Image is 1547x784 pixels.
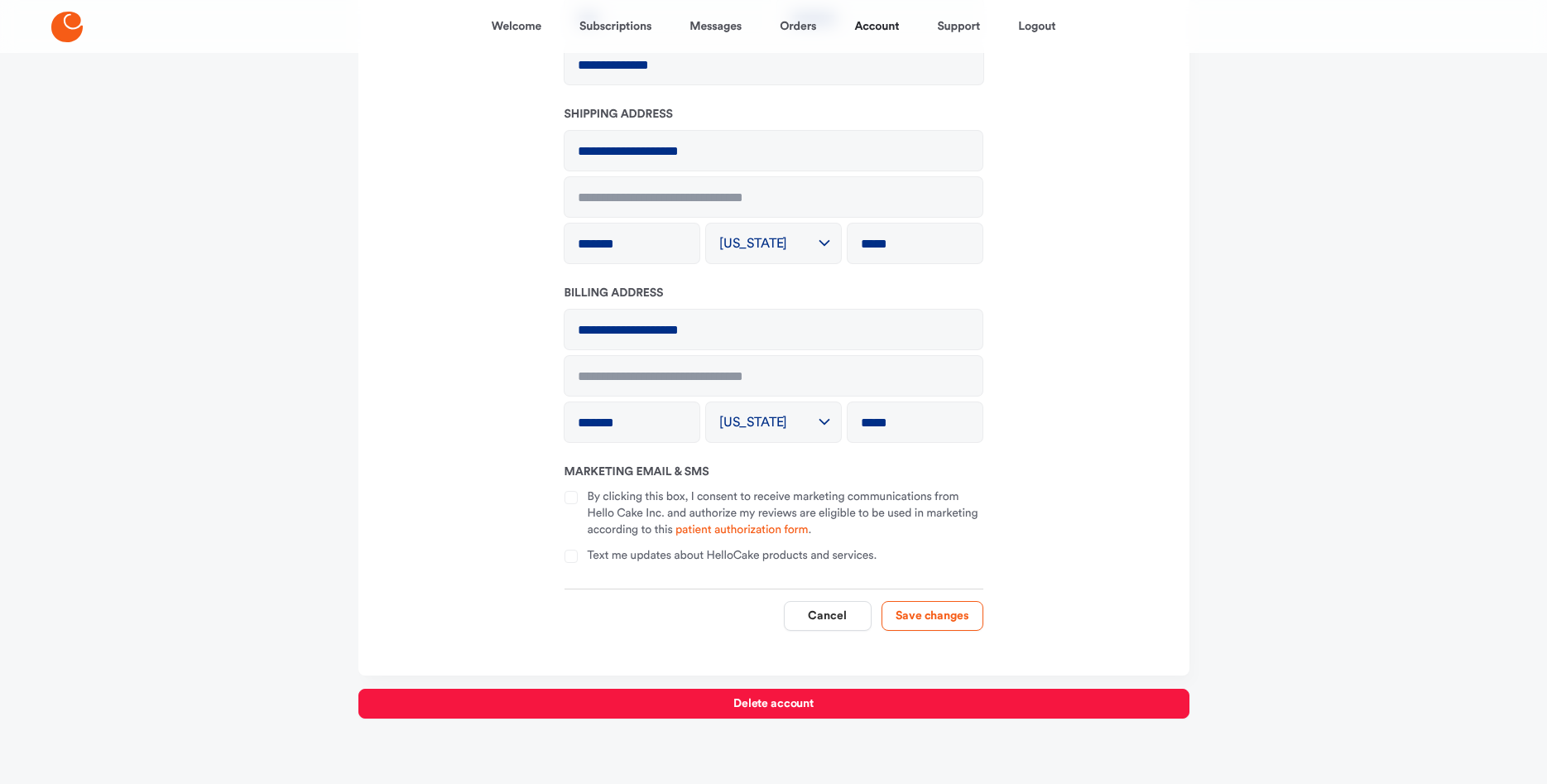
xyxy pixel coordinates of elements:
[854,7,899,46] a: Account
[565,464,983,480] h2: Marketing Email & SMS
[588,548,877,565] div: Text me updates about HelloCake products and services.
[588,489,983,539] div: By clicking this box, I consent to receive marketing communications from Hello Cake Inc. and auth...
[784,601,872,631] button: Cancel
[882,601,983,631] button: Save changes
[937,7,980,46] a: Support
[675,524,808,536] a: patient authorization form
[492,7,541,46] a: Welcome
[780,7,816,46] a: Orders
[689,7,742,46] a: Messages
[565,285,983,301] h2: Billing address
[579,7,651,46] a: Subscriptions
[565,106,983,123] h2: Shipping address
[358,689,1189,719] button: Delete account
[1018,7,1055,46] a: Logout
